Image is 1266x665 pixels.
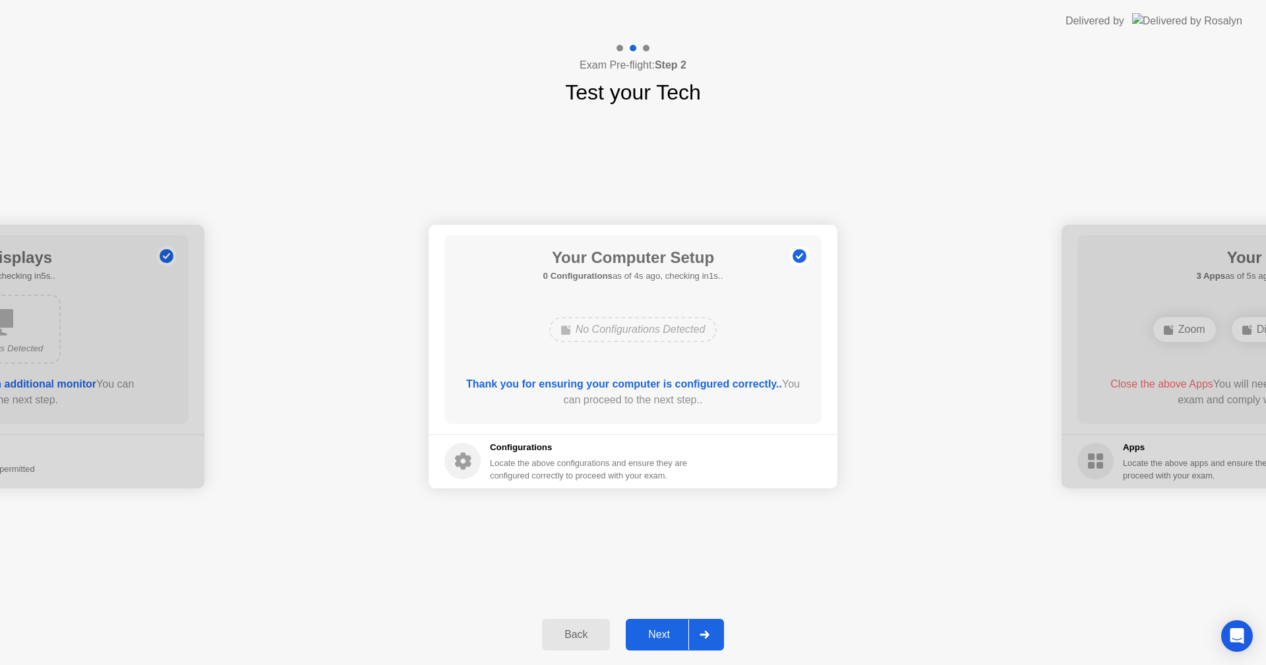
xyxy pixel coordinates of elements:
div: Next [630,629,688,641]
div: Delivered by [1066,13,1124,29]
h1: Your Computer Setup [543,246,723,270]
h5: as of 4s ago, checking in1s.. [543,270,723,283]
h5: Configurations [490,441,690,454]
div: Back [546,629,606,641]
b: 0 Configurations [543,271,613,281]
img: Delivered by Rosalyn [1132,13,1242,28]
b: Step 2 [655,59,686,71]
button: Next [626,619,724,651]
h4: Exam Pre-flight: [580,57,686,73]
div: You can proceed to the next step.. [464,376,803,408]
div: Locate the above configurations and ensure they are configured correctly to proceed with your exam. [490,457,690,482]
b: Thank you for ensuring your computer is configured correctly.. [466,378,782,390]
h1: Test your Tech [565,76,701,108]
div: Open Intercom Messenger [1221,620,1253,652]
div: No Configurations Detected [549,317,717,342]
button: Back [542,619,610,651]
